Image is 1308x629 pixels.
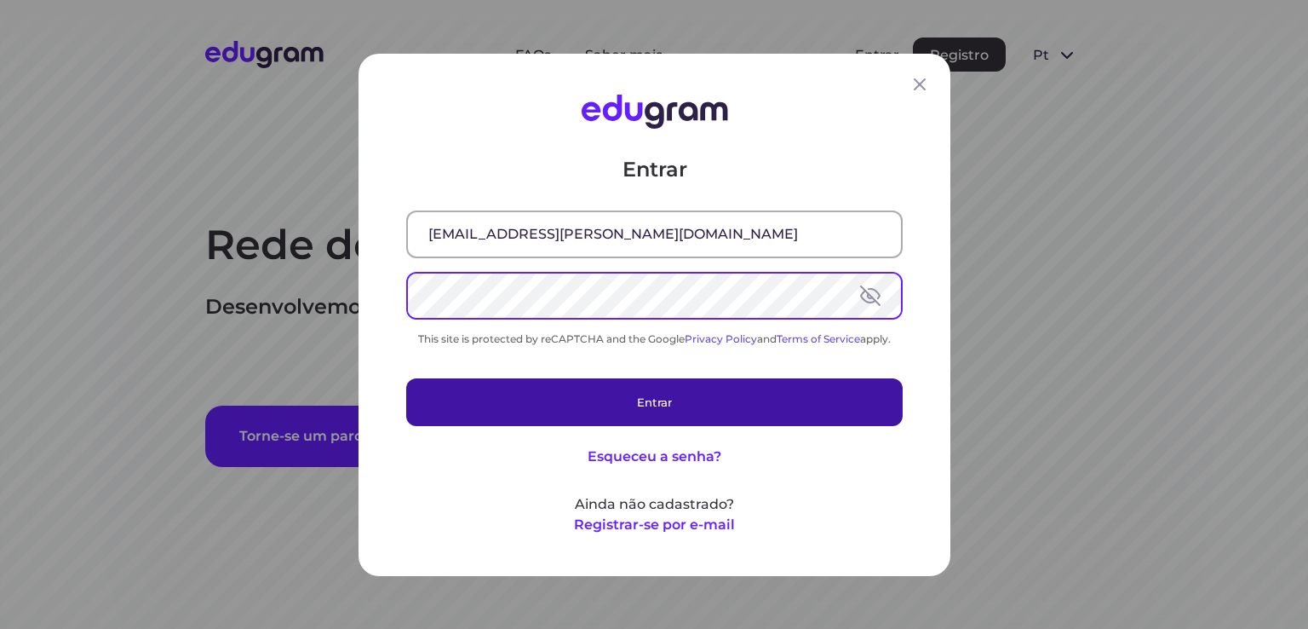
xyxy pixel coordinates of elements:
[581,95,727,129] img: Edugram Logo
[406,493,903,514] p: Ainda não cadastrado?
[588,446,721,466] button: Esqueceu a senha?
[406,332,903,344] div: This site is protected by reCAPTCHA and the Google and apply.
[406,155,903,182] p: Entrar
[777,332,860,344] a: Terms of Service
[406,378,903,425] button: Entrar
[685,332,757,344] a: Privacy Policy
[574,514,735,534] button: Registrar-se por e-mail
[408,211,901,256] input: E-mail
